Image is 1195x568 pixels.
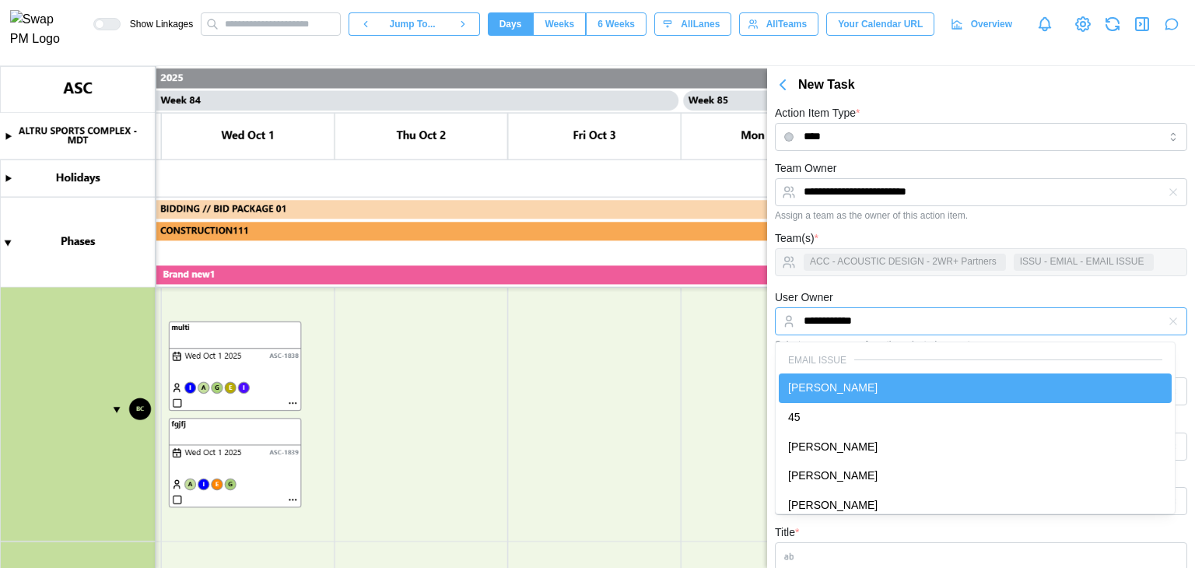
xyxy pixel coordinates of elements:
label: Title [775,524,799,542]
span: Overview [971,13,1012,35]
span: Your Calendar URL [838,13,923,35]
a: Notifications [1032,11,1058,37]
span: 6 Weeks [597,13,635,35]
span: All Lanes [681,13,720,35]
label: Team(s) [775,230,818,247]
div: [PERSON_NAME] [779,433,1172,462]
img: Swap PM Logo [10,10,73,49]
span: All Teams [766,13,807,35]
div: [PERSON_NAME] [779,373,1172,403]
a: View Project [1072,13,1094,35]
label: Team Owner [775,160,836,177]
button: Open project assistant [1161,13,1183,35]
span: Weeks [545,13,574,35]
label: Action Item Type [775,105,860,122]
button: Refresh Grid [1102,13,1123,35]
div: Select an owner user from the selected owner team. [775,339,1187,350]
label: User Owner [775,289,833,307]
span: Days [499,13,522,35]
span: Show Linkages [121,18,193,30]
div: [PERSON_NAME] [779,461,1172,491]
div: 45 [779,403,1172,433]
div: EMAIL ISSUE [788,353,1162,368]
button: Close Drawer [1131,13,1153,35]
div: Assign a team as the owner of this action item. [775,210,1187,221]
span: Jump To... [390,13,436,35]
div: [PERSON_NAME] [779,491,1172,521]
div: New Task [798,75,1195,95]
